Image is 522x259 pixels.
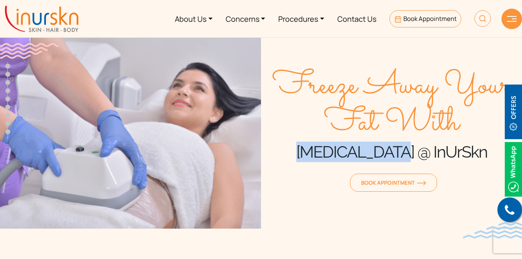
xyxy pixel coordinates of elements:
a: Book Appointment [389,10,461,28]
img: offerBt [505,85,522,139]
span: Book Appointment [403,14,457,23]
a: Contact Us [331,3,383,34]
img: orange-arrow [417,181,426,186]
a: Whatsappicon [505,164,522,173]
a: About Us [168,3,219,34]
img: hamLine.svg [507,16,517,22]
h1: [MEDICAL_DATA] @ InUrSkn [261,142,522,162]
a: Book Appointmentorange-arrow [350,174,437,192]
img: HeaderSearch [474,10,491,27]
img: inurskn-logo [5,6,78,32]
a: Procedures [272,3,331,34]
span: Book Appointment [361,179,426,186]
a: Concerns [219,3,272,34]
img: Whatsappicon [505,142,522,197]
img: bluewave [463,222,522,238]
span: Freeze Away Your Fat With [261,68,522,142]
